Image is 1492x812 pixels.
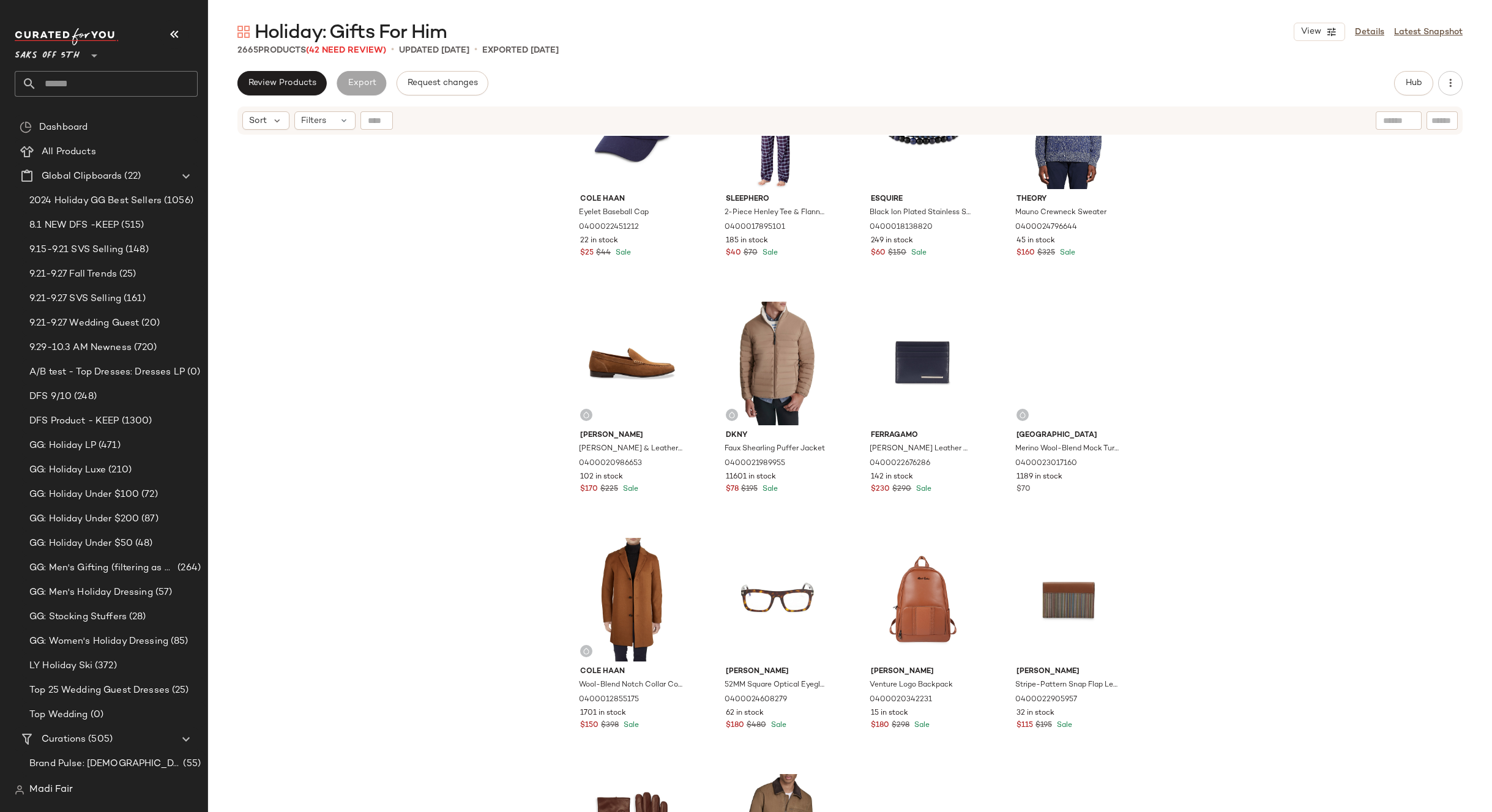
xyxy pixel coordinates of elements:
[1015,222,1077,233] span: 0400024796644
[96,439,121,453] span: (471)
[741,484,758,495] span: $195
[570,538,693,661] img: 0400012855175_CAMEL
[580,248,594,259] span: $25
[29,783,73,797] span: Madi Fair
[583,647,590,655] img: svg%3e
[132,341,157,355] span: (720)
[29,610,127,624] span: GG: Stocking Stuffers
[580,430,684,441] span: [PERSON_NAME]
[726,194,829,205] span: Sleephero
[871,430,974,441] span: Ferragamo
[170,683,189,698] span: (25)
[29,365,185,379] span: A/B test - Top Dresses: Dresses LP
[870,695,932,706] span: 0400020342231
[870,680,953,691] span: Venture Logo Backpack
[870,444,973,455] span: [PERSON_NAME] Leather Card Holder
[871,472,913,483] span: 142 in stock
[579,444,682,455] span: [PERSON_NAME] & Leather Loafers
[892,484,911,495] span: $290
[29,194,162,208] span: 2024 Holiday GG Best Sellers
[168,635,188,649] span: (85)
[570,302,693,425] img: 0400020986653_TAN
[106,463,132,477] span: (210)
[29,586,153,600] span: GG: Men's Holiday Dressing
[1355,26,1384,39] a: Details
[579,695,639,706] span: 0400012855175
[871,236,913,247] span: 249 in stock
[1037,248,1055,259] span: $325
[716,302,839,425] img: 0400021989955_TAN
[725,458,785,469] span: 0400021989955
[237,46,258,55] span: 2665
[29,659,92,673] span: LY Holiday Ski
[15,42,80,64] span: Saks OFF 5TH
[888,248,906,259] span: $150
[747,720,766,731] span: $480
[871,720,889,731] span: $180
[726,236,768,247] span: 185 in stock
[1015,695,1077,706] span: 0400022905957
[482,44,559,57] p: Exported [DATE]
[1016,194,1120,205] span: Theory
[601,720,619,731] span: $398
[760,249,778,257] span: Sale
[726,430,829,441] span: Dkny
[1016,248,1035,259] span: $160
[1394,71,1433,95] button: Hub
[744,248,758,259] span: $70
[1015,680,1119,691] span: Stripe-Pattern Snap Flap Leather Wallet
[175,561,201,575] span: (264)
[407,78,478,88] span: Request changes
[119,414,152,428] span: (1300)
[153,586,173,600] span: (57)
[255,21,447,45] span: Holiday: Gifts For Him
[760,485,778,493] span: Sale
[728,411,736,419] img: svg%3e
[716,538,839,661] img: 0400024608279_HAVANA
[86,732,113,747] span: (505)
[122,169,141,184] span: (22)
[123,243,149,257] span: (148)
[1016,484,1031,495] span: $70
[162,194,193,208] span: (1056)
[29,439,96,453] span: GG: Holiday LP
[127,610,146,624] span: (28)
[237,26,250,38] img: svg%3e
[726,484,739,495] span: $78
[29,414,119,428] span: DFS Product - KEEP
[1016,236,1055,247] span: 45 in stock
[249,114,267,127] span: Sort
[1016,708,1054,719] span: 32 in stock
[1057,249,1075,257] span: Sale
[29,292,121,306] span: 9.21-9.27 SVS Selling
[870,222,933,233] span: 0400018138820
[1054,721,1072,729] span: Sale
[29,635,168,649] span: GG: Women's Holiday Dressing
[580,720,599,731] span: $150
[579,222,639,233] span: 0400022451212
[391,43,394,58] span: •
[861,538,984,661] img: 0400020342231_TAN
[117,267,136,281] span: (25)
[579,680,682,691] span: Wool-Blend Notch Collar Coat
[306,46,386,55] span: (42 Need Review)
[580,194,684,205] span: Cole Haan
[1019,411,1026,419] img: svg%3e
[1294,23,1345,41] button: View
[1016,472,1062,483] span: 1189 in stock
[725,695,787,706] span: 0400024608279
[88,708,103,722] span: (0)
[474,43,477,58] span: •
[29,683,170,698] span: Top 25 Wedding Guest Dresses
[301,114,326,127] span: Filters
[726,666,829,677] span: [PERSON_NAME]
[1007,538,1130,661] img: 0400022905957
[29,757,181,771] span: Brand Pulse: [DEMOGRAPHIC_DATA]
[1394,26,1463,39] a: Latest Snapshot
[29,316,139,330] span: 9.21-9.27 Wedding Guest
[871,484,890,495] span: $230
[1016,720,1033,731] span: $115
[871,248,886,259] span: $60
[29,561,175,575] span: GG: Men's Gifting (filtering as women's)
[769,721,786,729] span: Sale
